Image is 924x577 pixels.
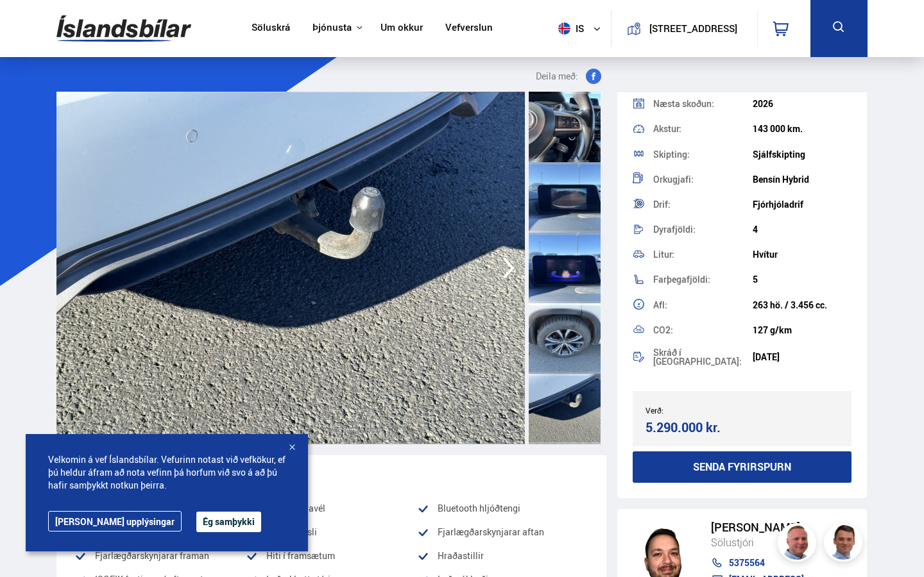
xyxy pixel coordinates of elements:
button: Þjónusta [312,22,352,34]
button: Opna LiveChat spjallviðmót [10,5,49,44]
div: Hvítur [753,249,852,260]
li: Hiti í framsætum [246,548,417,564]
div: Sjálfskipting [753,149,852,160]
li: Hraðastillir [417,548,588,564]
a: 5375564 [711,558,856,568]
li: Dráttarbeisli [246,524,417,540]
a: [PERSON_NAME] upplýsingar [48,511,182,531]
img: FbJEzSuNWCJXmdc-.webp [824,523,862,562]
button: [STREET_ADDRESS] [646,23,740,34]
a: Vefverslun [445,22,493,35]
li: Fjarlægðarskynjarar framan [74,548,246,564]
button: Senda fyrirspurn [633,451,852,483]
div: [DATE] [753,352,852,362]
div: CO2: [653,326,753,335]
img: svg+xml;base64,PHN2ZyB4bWxucz0iaHR0cDovL3d3dy53My5vcmcvMjAwMC9zdmciIHdpZHRoPSI1MTIiIGhlaWdodD0iNT... [558,22,570,35]
div: Bensín Hybrid [753,174,852,185]
div: 127 g/km [753,325,852,335]
div: [PERSON_NAME] [711,521,856,534]
span: is [553,22,585,35]
div: Næsta skoðun: [653,99,753,108]
div: 4 [753,224,852,235]
div: Farþegafjöldi: [653,275,753,284]
img: G0Ugv5HjCgRt.svg [56,8,191,49]
div: 263 hö. / 3.456 cc. [753,300,852,310]
span: Velkomin á vef Íslandsbílar. Vefurinn notast við vefkökur, ef þú heldur áfram að nota vefinn þá h... [48,453,286,492]
div: Vinsæll búnaður [74,465,588,485]
div: 5 [753,274,852,285]
li: Bakkmyndavél [246,501,417,516]
div: Drif: [653,200,753,209]
img: 3637340.jpeg [56,92,525,444]
div: 5.290.000 kr. [646,419,739,436]
li: Bluetooth hljóðtengi [417,501,588,516]
span: Deila með: [536,69,578,84]
button: is [553,10,611,47]
div: Skipting: [653,150,753,159]
div: Akstur: [653,124,753,133]
div: Orkugjafi: [653,175,753,184]
button: Deila með: [531,69,606,84]
a: Söluskrá [252,22,290,35]
a: [STREET_ADDRESS] [619,10,749,47]
div: Skráð í [GEOGRAPHIC_DATA]: [653,348,753,366]
a: Um okkur [381,22,423,35]
div: Litur: [653,250,753,259]
img: siFngHWaQ9KaOqBr.png [778,523,816,562]
li: Fjarlægðarskynjarar aftan [417,524,588,540]
div: 143 000 km. [753,124,852,134]
div: 2026 [753,99,852,109]
div: Verð: [646,406,742,415]
div: Fjórhjóladrif [753,199,852,210]
div: Dyrafjöldi: [653,225,753,234]
div: Afl: [653,301,753,310]
div: Sölustjóri [711,534,856,551]
button: Ég samþykki [196,512,261,532]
